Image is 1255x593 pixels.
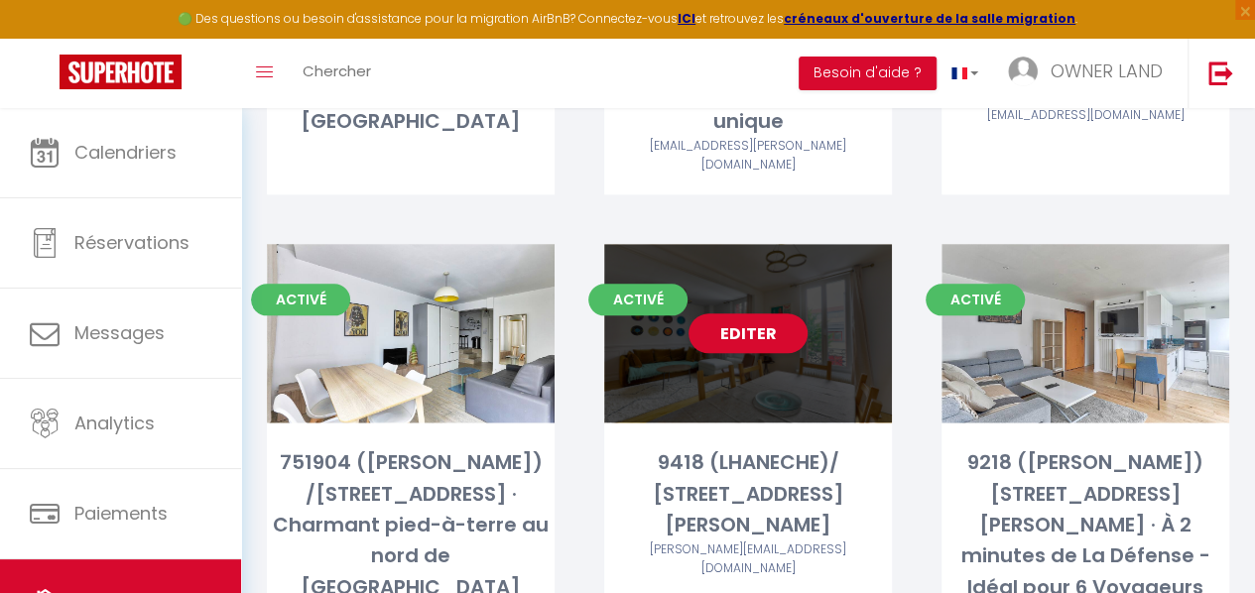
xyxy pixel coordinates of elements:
[74,501,168,526] span: Paiements
[678,10,695,27] a: ICI
[689,313,808,353] a: Editer
[251,284,350,315] span: Activé
[799,57,937,90] button: Besoin d'aide ?
[74,320,165,345] span: Messages
[588,284,688,315] span: Activé
[784,10,1075,27] a: créneaux d'ouverture de la salle migration
[941,106,1229,125] div: Airbnb
[1208,60,1233,85] img: logout
[60,55,182,89] img: Super Booking
[74,411,155,435] span: Analytics
[74,230,189,255] span: Réservations
[288,39,386,108] a: Chercher
[926,284,1025,315] span: Activé
[74,140,177,165] span: Calendriers
[604,137,892,175] div: Airbnb
[993,39,1188,108] a: ... OWNER LAND
[303,60,371,81] span: Chercher
[1008,57,1038,86] img: ...
[1051,59,1163,83] span: OWNER LAND
[604,540,892,578] div: Airbnb
[16,8,75,67] button: Ouvrir le widget de chat LiveChat
[604,447,892,540] div: 9418 (LHANECHE)/ [STREET_ADDRESS][PERSON_NAME]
